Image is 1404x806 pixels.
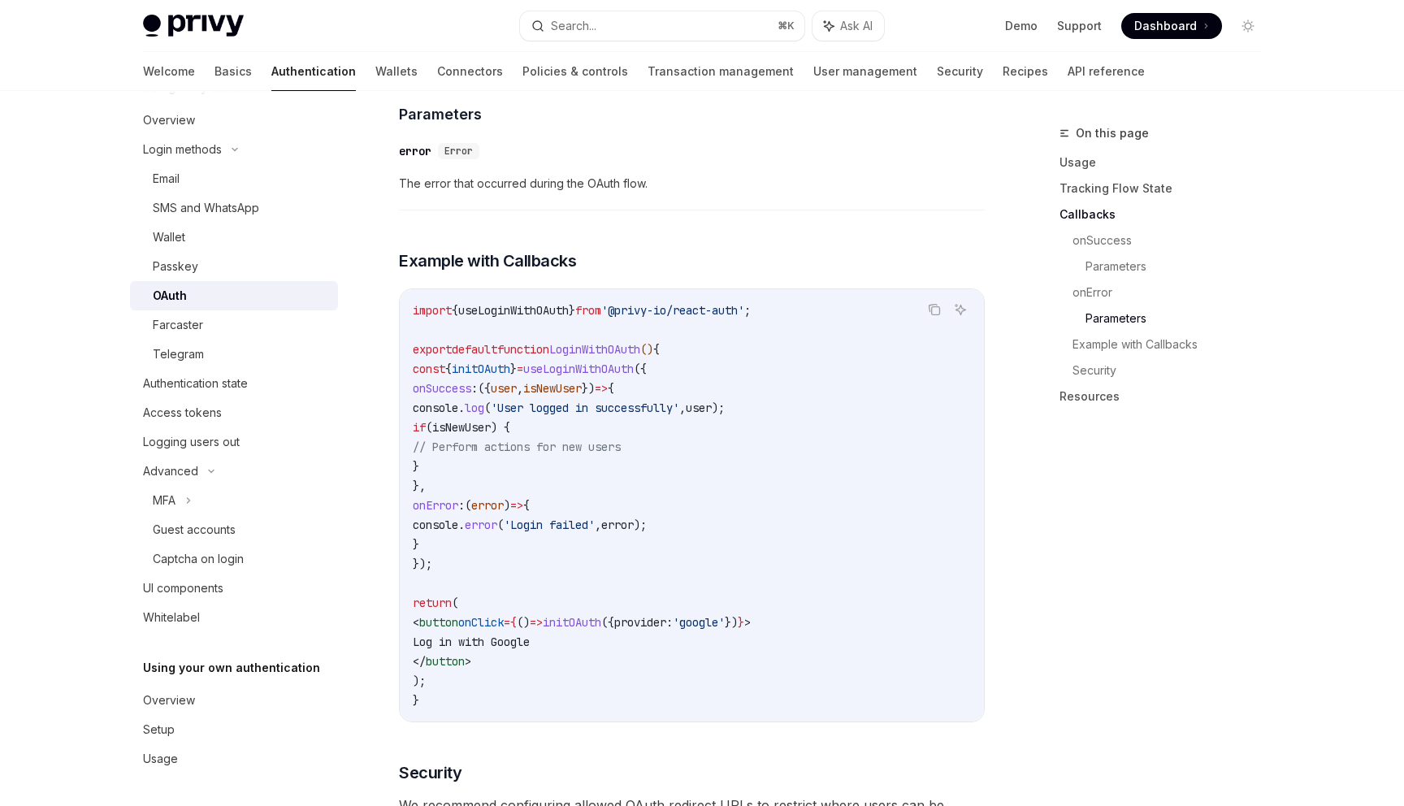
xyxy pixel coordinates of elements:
[1072,331,1274,357] a: Example with Callbacks
[712,401,725,415] span: );
[153,286,187,305] div: OAuth
[608,381,614,396] span: {
[569,303,575,318] span: }
[413,654,426,669] span: </
[582,381,595,396] span: })
[413,401,458,415] span: console
[1235,13,1261,39] button: Toggle dark mode
[549,342,640,357] span: LoginWithOAuth
[523,381,582,396] span: isNewUser
[130,686,338,715] a: Overview
[1057,18,1102,34] a: Support
[543,615,601,630] span: initOAuth
[640,342,653,357] span: ()
[1005,18,1038,34] a: Demo
[413,635,530,649] span: Log in with Google
[595,381,608,396] span: =>
[653,342,660,357] span: {
[143,110,195,130] div: Overview
[130,603,338,632] a: Whitelabel
[471,498,504,513] span: error
[601,518,634,532] span: error
[504,615,510,630] span: =
[413,479,426,493] span: },
[1059,149,1274,175] a: Usage
[413,440,621,454] span: // Perform actions for new users
[413,459,419,474] span: }
[778,19,795,32] span: ⌘ K
[399,761,461,784] span: Security
[1121,13,1222,39] a: Dashboard
[648,52,794,91] a: Transaction management
[271,52,356,91] a: Authentication
[130,164,338,193] a: Email
[950,299,971,320] button: Ask AI
[924,299,945,320] button: Copy the contents from the code block
[744,615,751,630] span: >
[375,52,418,91] a: Wallets
[491,381,517,396] span: user
[130,398,338,427] a: Access tokens
[130,744,338,773] a: Usage
[399,143,431,159] div: error
[130,369,338,398] a: Authentication state
[478,381,491,396] span: ({
[413,557,432,571] span: });
[725,615,738,630] span: })
[399,249,576,272] span: Example with Callbacks
[1059,175,1274,201] a: Tracking Flow State
[1059,201,1274,227] a: Callbacks
[413,498,458,513] span: onError
[679,401,686,415] span: ,
[153,315,203,335] div: Farcaster
[510,498,523,513] span: =>
[812,11,884,41] button: Ask AI
[143,720,175,739] div: Setup
[497,518,504,532] span: (
[452,596,458,610] span: (
[413,596,452,610] span: return
[504,498,510,513] span: )
[143,658,320,678] h5: Using your own authentication
[1068,52,1145,91] a: API reference
[452,303,458,318] span: {
[130,252,338,281] a: Passkey
[458,498,465,513] span: :
[419,615,458,630] span: button
[143,52,195,91] a: Welcome
[522,52,628,91] a: Policies & controls
[937,52,983,91] a: Security
[426,420,432,435] span: (
[1134,18,1197,34] span: Dashboard
[595,518,601,532] span: ,
[413,674,426,688] span: );
[413,362,445,376] span: const
[1072,227,1274,253] a: onSuccess
[1059,383,1274,409] a: Resources
[465,498,471,513] span: (
[413,381,471,396] span: onSuccess
[452,342,497,357] span: default
[153,257,198,276] div: Passkey
[214,52,252,91] a: Basics
[143,140,222,159] div: Login methods
[530,615,543,630] span: =>
[634,362,647,376] span: ({
[130,106,338,135] a: Overview
[1072,279,1274,305] a: onError
[491,401,679,415] span: 'User logged in successfully'
[413,420,426,435] span: if
[1003,52,1048,91] a: Recipes
[143,691,195,710] div: Overview
[491,420,510,435] span: ) {
[153,491,175,510] div: MFA
[520,11,804,41] button: Search...⌘K
[517,381,523,396] span: ,
[458,303,569,318] span: useLoginWithOAuth
[153,198,259,218] div: SMS and WhatsApp
[413,518,458,532] span: console
[413,537,419,552] span: }
[471,381,478,396] span: :
[130,223,338,252] a: Wallet
[504,518,595,532] span: 'Login failed'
